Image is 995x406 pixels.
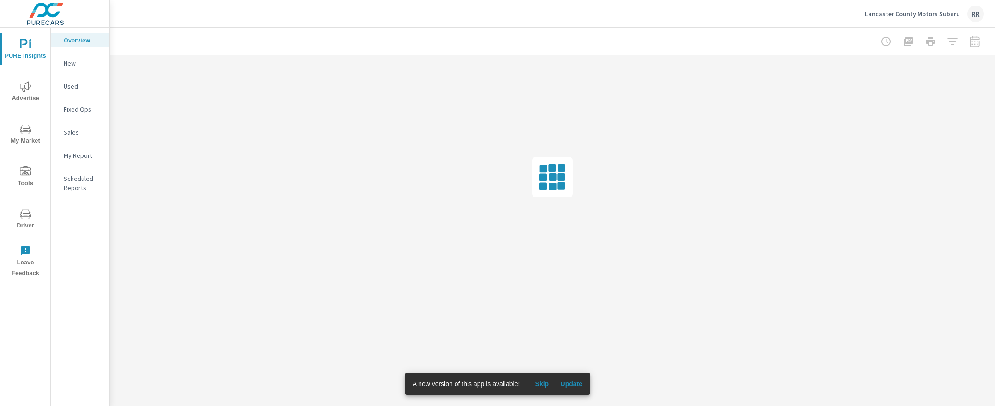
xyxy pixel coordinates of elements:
[51,56,109,70] div: New
[527,376,557,391] button: Skip
[64,151,102,160] p: My Report
[64,59,102,68] p: New
[967,6,984,22] div: RR
[51,33,109,47] div: Overview
[64,36,102,45] p: Overview
[865,10,960,18] p: Lancaster County Motors Subaru
[3,81,48,104] span: Advertise
[64,105,102,114] p: Fixed Ops
[64,82,102,91] p: Used
[413,380,520,388] span: A new version of this app is available!
[557,376,586,391] button: Update
[3,166,48,189] span: Tools
[3,209,48,231] span: Driver
[0,28,50,282] div: nav menu
[51,125,109,139] div: Sales
[64,174,102,192] p: Scheduled Reports
[51,79,109,93] div: Used
[560,380,582,388] span: Update
[51,102,109,116] div: Fixed Ops
[531,380,553,388] span: Skip
[51,172,109,195] div: Scheduled Reports
[3,245,48,279] span: Leave Feedback
[64,128,102,137] p: Sales
[51,149,109,162] div: My Report
[3,39,48,61] span: PURE Insights
[3,124,48,146] span: My Market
